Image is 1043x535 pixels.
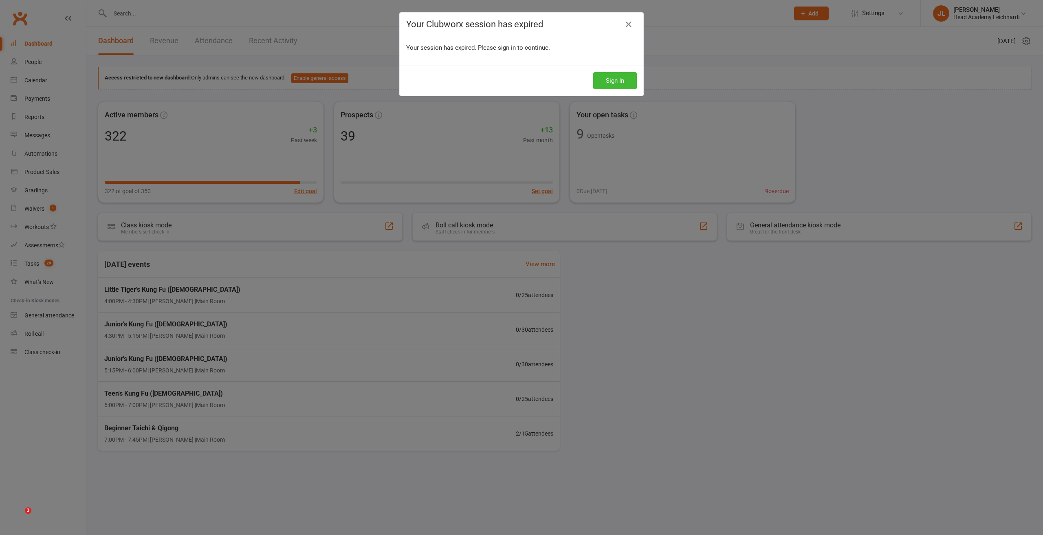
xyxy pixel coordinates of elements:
[406,19,637,29] h4: Your Clubworx session has expired
[8,507,28,527] iframe: Intercom live chat
[622,18,635,31] a: Close
[593,72,637,89] button: Sign In
[25,507,31,514] span: 3
[406,44,550,51] span: Your session has expired. Please sign in to continue.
